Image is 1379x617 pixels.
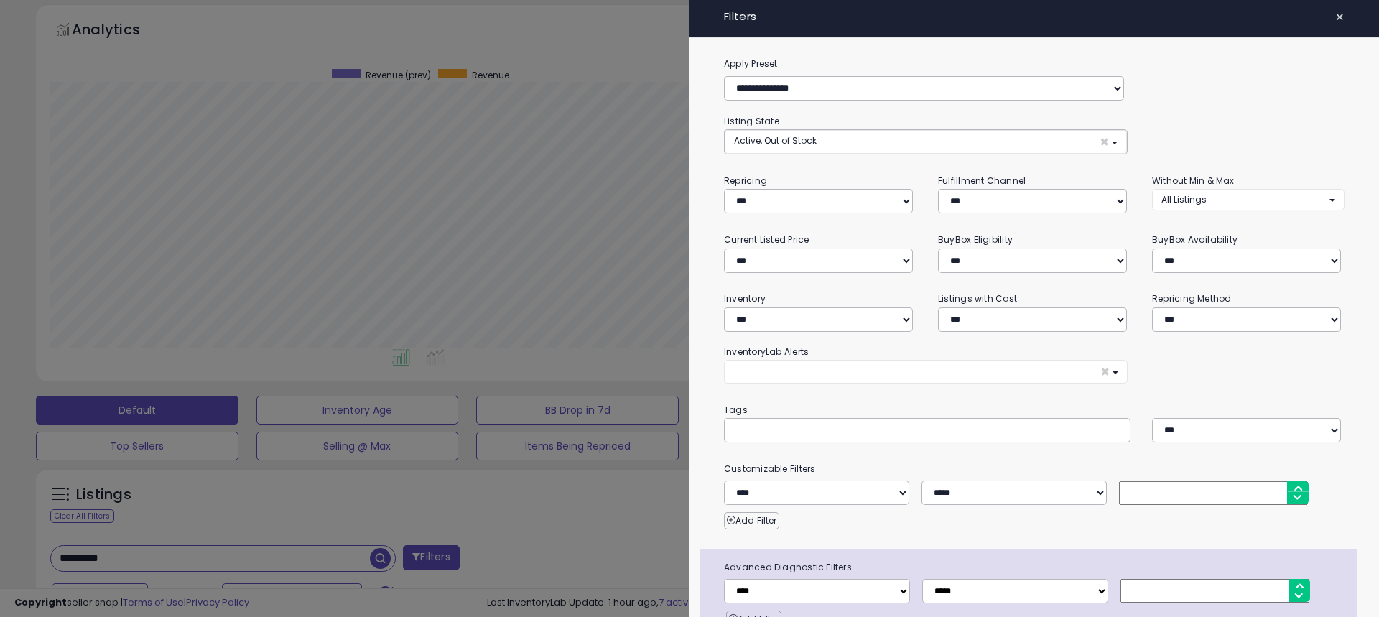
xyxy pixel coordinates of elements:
button: × [724,360,1128,384]
small: Fulfillment Channel [938,175,1026,187]
small: Listings with Cost [938,292,1017,305]
button: Active, Out of Stock × [725,130,1127,154]
small: BuyBox Availability [1152,233,1238,246]
small: Current Listed Price [724,233,809,246]
span: Advanced Diagnostic Filters [713,560,1357,575]
button: Add Filter [724,512,779,529]
button: All Listings [1152,189,1345,210]
label: Apply Preset: [713,56,1355,72]
small: Repricing [724,175,767,187]
small: Tags [713,402,1355,418]
button: × [1329,7,1350,27]
span: × [1100,134,1109,149]
small: Listing State [724,115,779,127]
small: Without Min & Max [1152,175,1235,187]
span: All Listings [1161,193,1207,205]
span: Active, Out of Stock [734,134,817,147]
small: Inventory [724,292,766,305]
small: BuyBox Eligibility [938,233,1013,246]
small: Repricing Method [1152,292,1232,305]
small: InventoryLab Alerts [724,345,809,358]
span: × [1335,7,1345,27]
small: Customizable Filters [713,461,1355,477]
span: × [1100,364,1110,379]
h4: Filters [724,11,1345,23]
